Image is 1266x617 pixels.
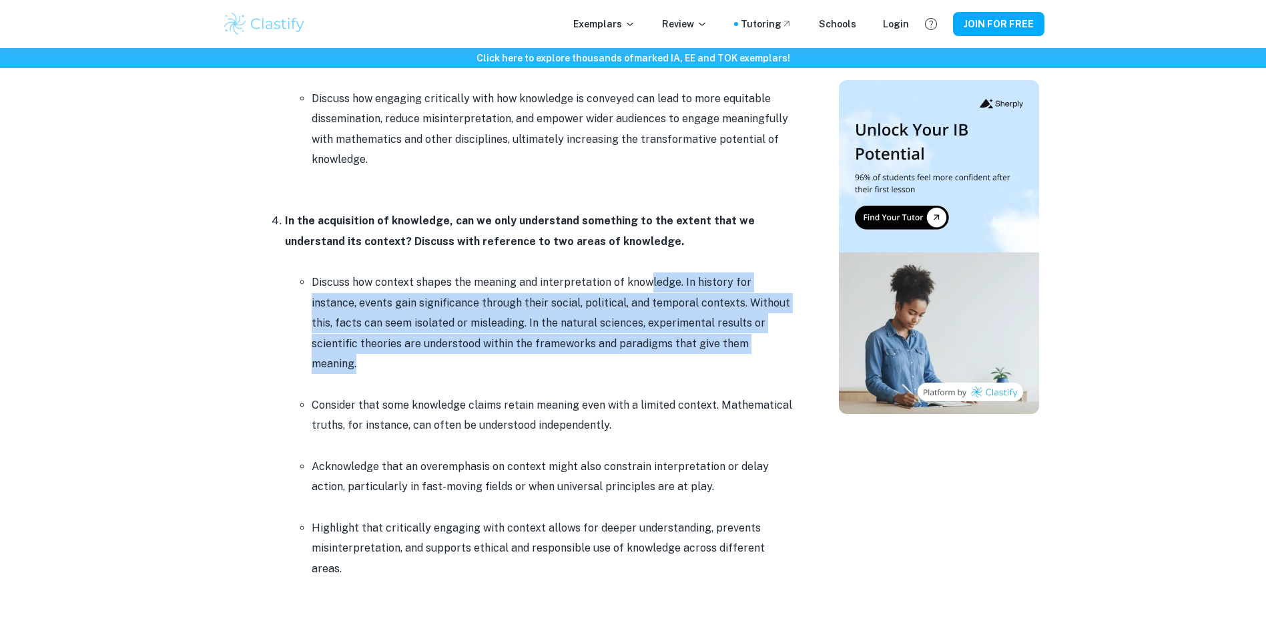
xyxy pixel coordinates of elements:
a: Schools [819,17,856,31]
p: Acknowledge that an overemphasis on context might also constrain interpretation or delay action, ... [312,457,792,497]
button: Help and Feedback [920,13,942,35]
p: Highlight that critically engaging with context allows for deeper understanding, prevents misinte... [312,518,792,579]
p: Discuss how engaging critically with how knowledge is conveyed can lead to more equitable dissemi... [312,89,792,170]
img: Thumbnail [839,80,1039,414]
img: Clastify logo [222,11,307,37]
h6: Click here to explore thousands of marked IA, EE and TOK exemplars ! [3,51,1263,65]
p: Exemplars [573,17,635,31]
p: Discuss how context shapes the meaning and interpretation of knowledge. In history for instance, ... [312,272,792,374]
button: JOIN FOR FREE [953,12,1044,36]
a: Tutoring [741,17,792,31]
p: Review [662,17,707,31]
a: Login [883,17,909,31]
p: Consider that some knowledge claims retain meaning even with a limited context. Mathematical trut... [312,395,792,436]
strong: In the acquisition of knowledge, can we only understand something to the extent that we understan... [285,214,755,247]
